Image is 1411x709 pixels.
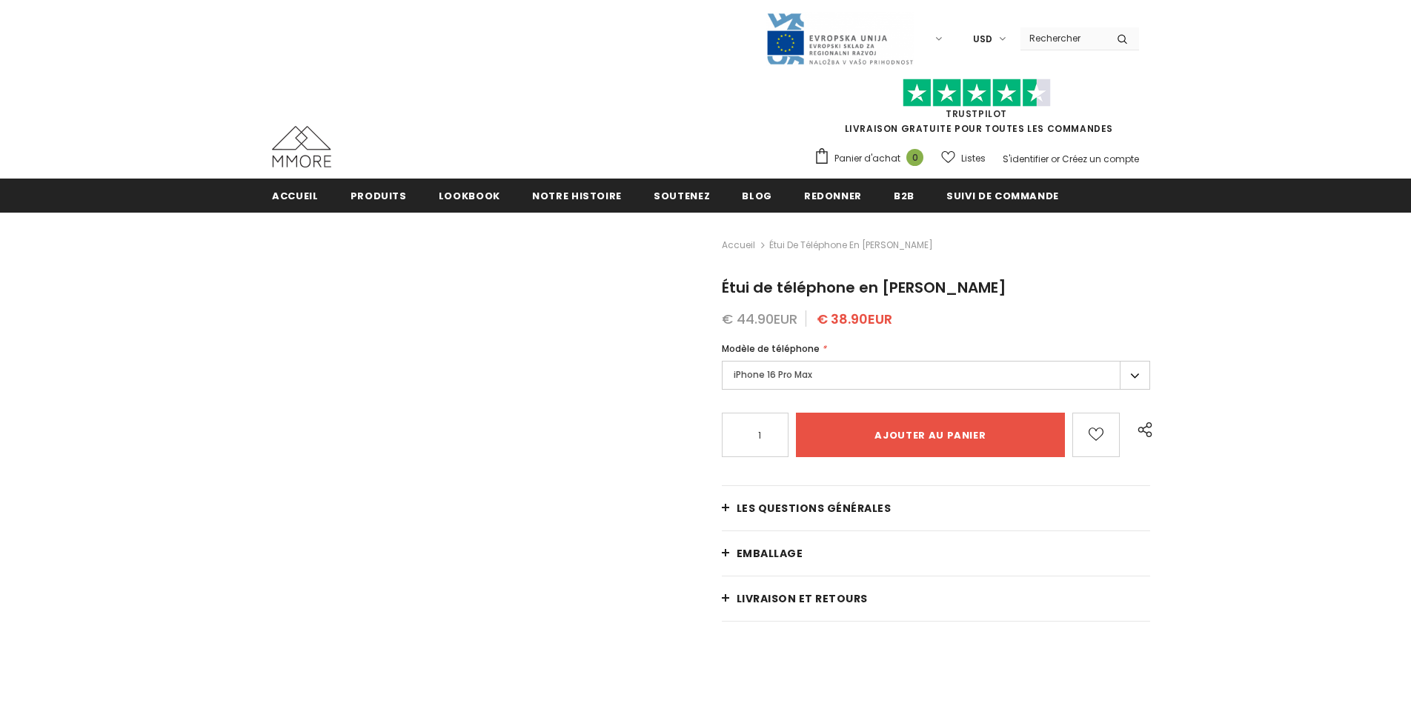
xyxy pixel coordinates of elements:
[532,189,622,203] span: Notre histoire
[272,189,319,203] span: Accueil
[941,145,986,171] a: Listes
[961,151,986,166] span: Listes
[272,179,319,212] a: Accueil
[722,576,1150,621] a: Livraison et retours
[766,32,914,44] a: Javni Razpis
[439,179,500,212] a: Lookbook
[654,179,710,212] a: soutenez
[737,501,892,516] span: Les questions générales
[946,107,1007,120] a: TrustPilot
[903,79,1051,107] img: Faites confiance aux étoiles pilotes
[894,179,914,212] a: B2B
[1020,27,1106,49] input: Search Site
[351,189,407,203] span: Produits
[834,151,900,166] span: Panier d'achat
[946,189,1059,203] span: Suivi de commande
[1062,153,1139,165] a: Créez un compte
[439,189,500,203] span: Lookbook
[804,189,862,203] span: Redonner
[814,147,931,170] a: Panier d'achat 0
[722,486,1150,530] a: Les questions générales
[769,236,933,254] span: Étui de téléphone en [PERSON_NAME]
[894,189,914,203] span: B2B
[532,179,622,212] a: Notre histoire
[722,531,1150,576] a: EMBALLAGE
[722,277,1006,298] span: Étui de téléphone en [PERSON_NAME]
[817,310,892,328] span: € 38.90EUR
[722,342,820,355] span: Modèle de téléphone
[1003,153,1049,165] a: S'identifier
[742,179,772,212] a: Blog
[766,12,914,66] img: Javni Razpis
[272,126,331,167] img: Cas MMORE
[742,189,772,203] span: Blog
[973,32,992,47] span: USD
[804,179,862,212] a: Redonner
[722,310,797,328] span: € 44.90EUR
[654,189,710,203] span: soutenez
[722,236,755,254] a: Accueil
[796,413,1065,457] input: Ajouter au panier
[1051,153,1060,165] span: or
[737,546,803,561] span: EMBALLAGE
[351,179,407,212] a: Produits
[906,149,923,166] span: 0
[737,591,868,606] span: Livraison et retours
[722,361,1150,390] label: iPhone 16 Pro Max
[814,85,1139,135] span: LIVRAISON GRATUITE POUR TOUTES LES COMMANDES
[946,179,1059,212] a: Suivi de commande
